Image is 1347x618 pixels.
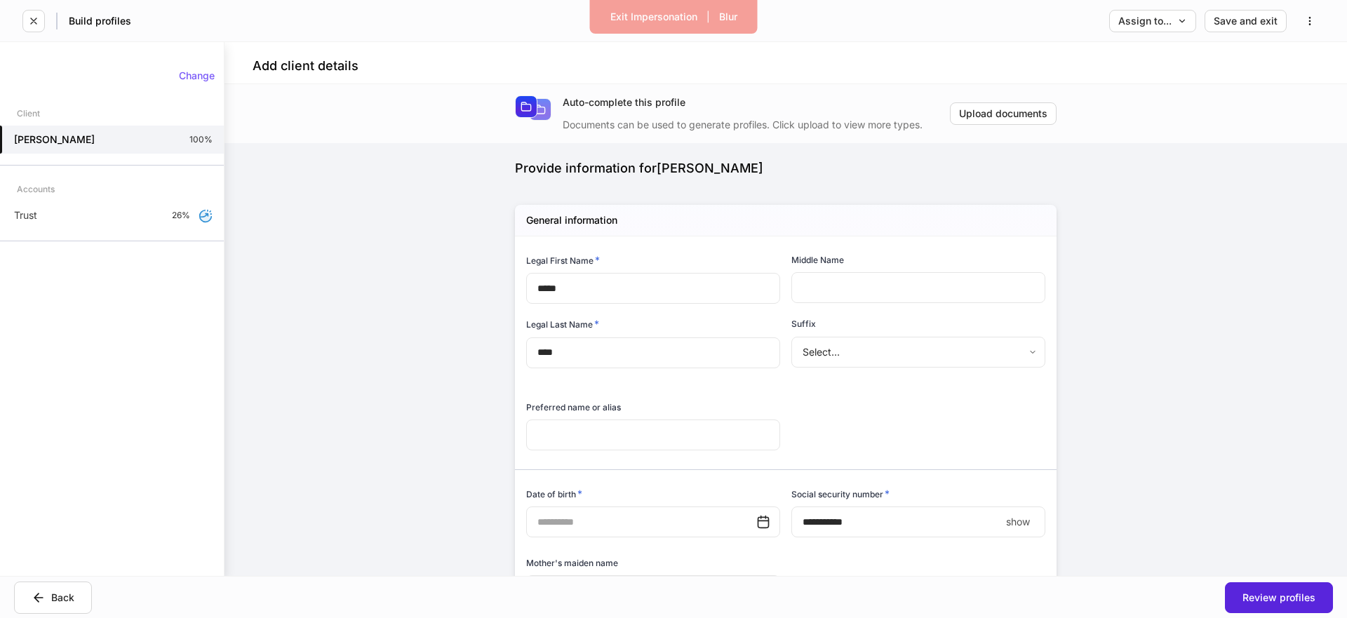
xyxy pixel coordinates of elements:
button: Assign to... [1109,10,1196,32]
div: Back [32,591,74,605]
h5: [PERSON_NAME] [14,133,95,147]
h6: Suffix [791,317,816,330]
h6: Legal Last Name [526,317,599,331]
h5: Build profiles [69,14,131,28]
div: Save and exit [1214,16,1278,26]
div: Provide information for [PERSON_NAME] [515,160,1057,177]
div: Upload documents [959,109,1047,119]
div: Exit Impersonation [610,12,697,22]
div: Auto-complete this profile [563,95,950,109]
p: Trust [14,208,37,222]
p: show [1006,515,1030,529]
h4: Add client details [253,58,358,74]
h6: Date of birth [526,487,582,501]
div: Select... [791,337,1045,368]
h6: Preferred name or alias [526,401,621,414]
button: Change [170,65,224,87]
h6: Mother's maiden name [526,556,618,570]
p: 26% [172,210,190,221]
div: Documents can be used to generate profiles. Click upload to view more types. [563,109,950,132]
button: Blur [710,6,746,28]
h6: Legal First Name [526,253,600,267]
button: Upload documents [950,102,1057,125]
button: Back [14,582,92,614]
div: Client [17,101,40,126]
button: Save and exit [1205,10,1287,32]
h6: Social security number [791,487,890,501]
div: Blur [719,12,737,22]
div: Accounts [17,177,55,201]
div: Assign to... [1118,16,1187,26]
p: 100% [189,134,213,145]
h5: General information [526,213,617,227]
button: Exit Impersonation [601,6,706,28]
button: Review profiles [1225,582,1333,613]
div: Change [179,71,215,81]
div: Review profiles [1242,593,1315,603]
h6: Middle Name [791,253,844,267]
